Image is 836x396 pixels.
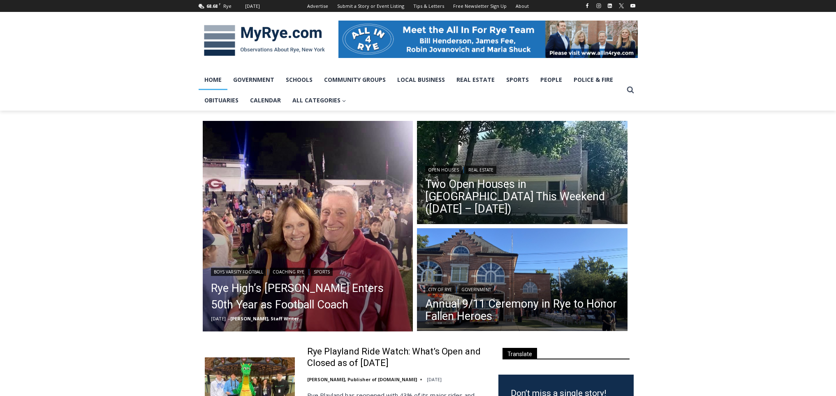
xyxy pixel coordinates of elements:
[219,2,221,6] span: F
[417,228,628,333] a: Read More Annual 9/11 Ceremony in Rye to Honor Fallen Heroes
[211,268,266,276] a: Boys Varsity Football
[417,121,628,226] a: Read More Two Open Houses in Rye This Weekend (September 6 – 7)
[425,166,462,174] a: Open Houses
[465,166,496,174] a: Real Estate
[425,298,619,322] a: Annual 9/11 Ceremony in Rye to Honor Fallen Heroes
[623,83,638,97] button: View Search Form
[230,315,299,322] a: [PERSON_NAME], Staff Writer
[245,2,260,10] div: [DATE]
[223,2,232,10] div: Rye
[338,21,638,58] img: All in for Rye
[425,285,455,294] a: City of Rye
[228,315,230,322] span: –
[311,268,333,276] a: Sports
[417,228,628,333] img: (PHOTO: The City of Rye 9-11 ceremony on Wednesday, September 11, 2024. It was the 23rd anniversa...
[199,69,623,111] nav: Primary Navigation
[199,19,330,62] img: MyRye.com
[535,69,568,90] a: People
[206,3,218,9] span: 68.68
[605,1,615,11] a: Linkedin
[292,96,346,105] span: All Categories
[459,285,494,294] a: Government
[307,376,417,382] a: [PERSON_NAME], Publisher of [DOMAIN_NAME]
[582,1,592,11] a: Facebook
[594,1,604,11] a: Instagram
[211,315,226,322] time: [DATE]
[280,69,318,90] a: Schools
[425,284,619,294] div: |
[211,280,405,313] a: Rye High’s [PERSON_NAME] Enters 50th Year as Football Coach
[425,164,619,174] div: |
[287,90,352,111] a: All Categories
[616,1,626,11] a: X
[199,90,244,111] a: Obituaries
[227,69,280,90] a: Government
[203,121,413,331] a: Read More Rye High’s Dino Garr Enters 50th Year as Football Coach
[425,178,619,215] a: Two Open Houses in [GEOGRAPHIC_DATA] This Weekend ([DATE] – [DATE])
[628,1,638,11] a: YouTube
[203,121,413,331] img: (PHOTO: Garr and his wife Cathy on the field at Rye High School's Nugent Stadium.)
[391,69,451,90] a: Local Business
[244,90,287,111] a: Calendar
[500,69,535,90] a: Sports
[211,266,405,276] div: | |
[503,348,537,359] span: Translate
[417,121,628,226] img: 134-136 Dearborn Avenue
[307,346,488,369] a: Rye Playland Ride Watch: What’s Open and Closed as of [DATE]
[318,69,391,90] a: Community Groups
[270,268,307,276] a: Coaching Rye
[568,69,619,90] a: Police & Fire
[427,376,442,382] time: [DATE]
[451,69,500,90] a: Real Estate
[199,69,227,90] a: Home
